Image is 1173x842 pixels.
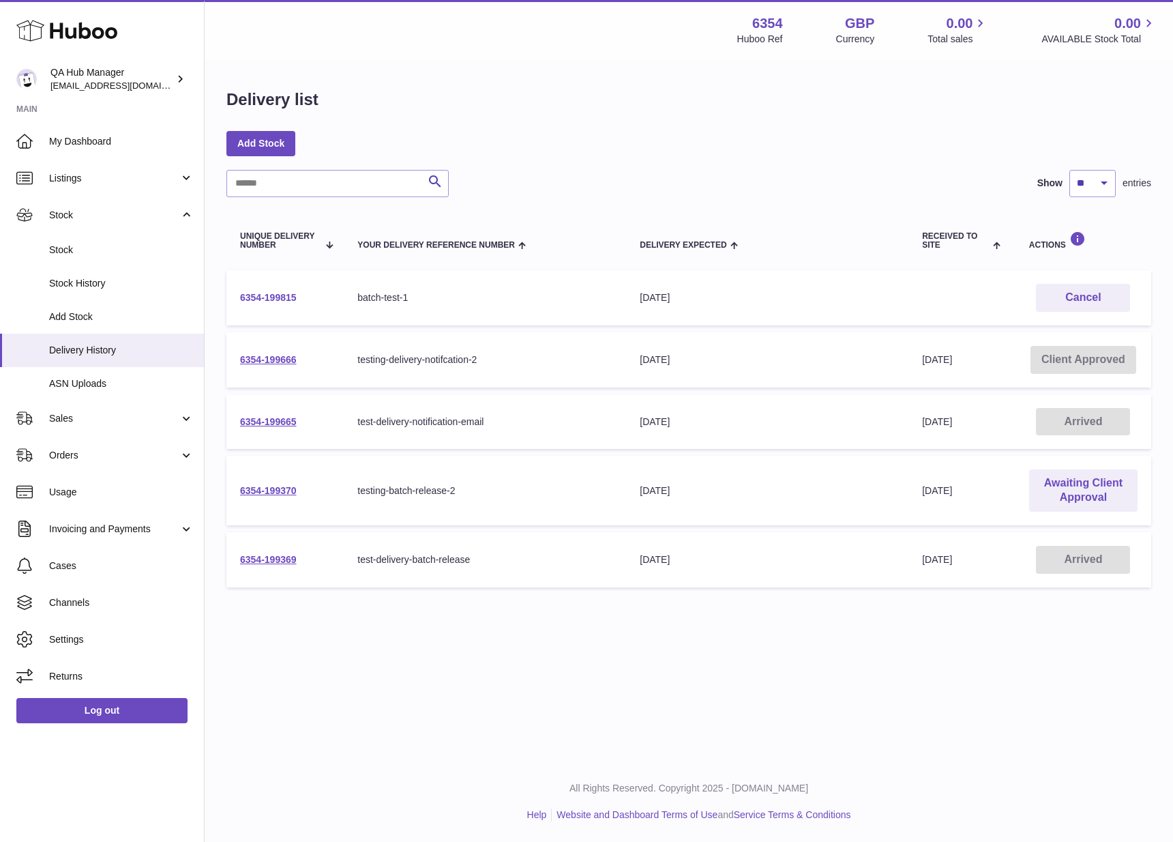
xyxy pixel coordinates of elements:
span: Unique Delivery Number [240,232,318,250]
h1: Delivery list [226,89,318,111]
span: Stock [49,244,194,257]
span: My Dashboard [49,135,194,148]
span: 0.00 [947,14,973,33]
a: Website and Dashboard Terms of Use [556,809,717,820]
span: Invoicing and Payments [49,523,179,536]
a: 0.00 AVAILABLE Stock Total [1041,14,1157,46]
span: Cases [49,560,194,572]
span: Channels [49,596,194,609]
div: QA Hub Manager [50,66,173,92]
div: [DATE] [640,353,895,366]
span: Listings [49,172,179,185]
span: entries [1123,177,1151,190]
a: Help [527,809,547,820]
span: Total sales [927,33,988,46]
span: Stock [49,209,179,222]
span: ASN Uploads [49,377,194,390]
div: test-delivery-notification-email [357,416,612,429]
span: Returns [49,670,194,683]
div: [DATE] [640,291,895,304]
a: 0.00 Total sales [927,14,988,46]
span: Delivery History [49,344,194,357]
div: [DATE] [640,416,895,429]
div: [DATE] [640,553,895,566]
span: Sales [49,412,179,425]
span: 0.00 [1114,14,1141,33]
span: Settings [49,633,194,646]
span: Orders [49,449,179,462]
span: Received to Site [922,232,990,250]
a: 6354-199665 [240,416,297,427]
li: and [552,809,850,822]
div: test-delivery-batch-release [357,553,612,566]
div: Huboo Ref [737,33,783,46]
span: AVAILABLE Stock Total [1041,33,1157,46]
span: [EMAIL_ADDRESS][DOMAIN_NAME] [50,80,201,91]
a: Awaiting Client Approval [1029,469,1138,512]
div: Actions [1029,231,1138,250]
span: [DATE] [922,354,952,365]
button: Cancel [1036,284,1130,312]
span: Add Stock [49,310,194,323]
span: Delivery Expected [640,241,726,250]
span: Your Delivery Reference Number [357,241,515,250]
a: 6354-199666 [240,354,297,365]
img: QATestClient@huboo.co.uk [16,69,37,89]
a: 6354-199370 [240,485,297,496]
label: Show [1037,177,1063,190]
span: Stock History [49,277,194,290]
p: All Rights Reserved. Copyright 2025 - [DOMAIN_NAME] [216,782,1162,795]
span: [DATE] [922,485,952,496]
div: Currency [836,33,875,46]
div: [DATE] [640,484,895,497]
a: Log out [16,698,188,723]
a: Add Stock [226,131,295,156]
span: [DATE] [922,416,952,427]
strong: GBP [845,14,874,33]
div: testing-batch-release-2 [357,484,612,497]
span: Usage [49,486,194,499]
a: Service Terms & Conditions [734,809,851,820]
div: batch-test-1 [357,291,612,304]
strong: 6354 [752,14,783,33]
a: 6354-199815 [240,292,297,303]
span: [DATE] [922,554,952,565]
div: testing-delivery-notifcation-2 [357,353,612,366]
a: 6354-199369 [240,554,297,565]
